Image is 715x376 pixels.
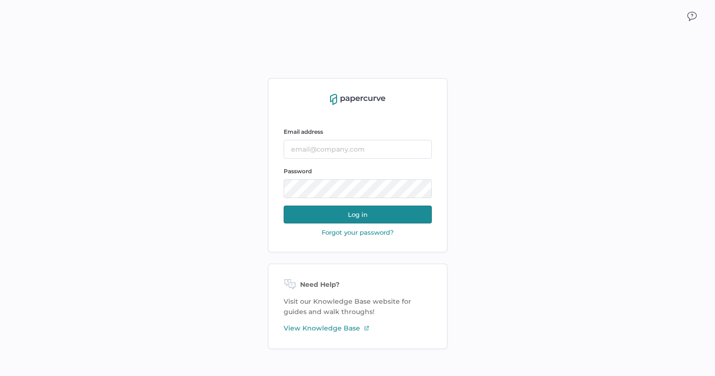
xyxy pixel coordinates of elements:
[284,128,323,135] span: Email address
[330,94,385,105] img: papercurve-logo-colour.7244d18c.svg
[364,325,369,331] img: external-link-icon-3.58f4c051.svg
[284,279,296,291] img: need-help-icon.d526b9f7.svg
[284,323,360,333] span: View Knowledge Base
[284,279,432,291] div: Need Help?
[284,140,432,159] input: email@company.com
[284,168,312,175] span: Password
[268,263,448,349] div: Visit our Knowledge Base website for guides and walk throughs!
[319,228,397,237] button: Forgot your password?
[284,206,432,223] button: Log in
[687,12,697,21] img: icon_chat.2bd11823.svg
